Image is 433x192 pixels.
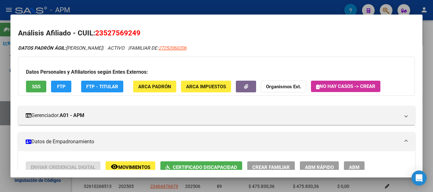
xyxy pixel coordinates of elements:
span: ARCA Impuestos [186,84,226,90]
span: ARCA Padrón [138,84,171,90]
button: ABM [344,161,365,173]
strong: Organismos Ext. [266,84,301,90]
span: Movimientos [118,164,150,170]
mat-expansion-panel-header: Datos de Empadronamiento [18,132,415,151]
button: Movimientos [106,161,155,173]
div: Open Intercom Messenger [411,170,427,186]
button: Crear Familiar [247,161,295,173]
span: [PERSON_NAME] [18,45,102,51]
mat-expansion-panel-header: Gerenciador:A01 - APM [18,106,415,125]
button: FTP - Titular [81,81,123,92]
mat-panel-title: Datos de Empadronamiento [26,138,400,146]
button: Certificado Discapacidad [160,161,242,173]
button: FTP [51,81,71,92]
h3: Datos Personales y Afiliatorios según Entes Externos: [26,68,407,76]
strong: DATOS PADRÓN ÁGIL: [18,45,66,51]
button: ARCA Padrón [133,81,176,92]
mat-icon: remove_red_eye [111,163,118,170]
mat-panel-title: Gerenciador: [26,112,400,119]
span: ABM [349,164,359,170]
span: FTP - Titular [86,84,118,90]
h2: Análisis Afiliado - CUIL: [18,28,415,39]
span: 27252060206 [158,45,186,51]
button: ARCA Impuestos [181,81,231,92]
button: Enviar Credencial Digital [26,161,100,173]
span: FAMILIAR DE: [129,45,186,51]
button: Organismos Ext. [261,81,306,92]
span: Enviar Credencial Digital [31,164,95,170]
span: Certificado Discapacidad [173,164,237,170]
button: ABM Rápido [300,161,339,173]
span: FTP [57,84,66,90]
span: SSS [32,84,41,90]
span: ABM Rápido [305,164,334,170]
button: SSS [26,81,46,92]
span: Crear Familiar [252,164,290,170]
span: No hay casos -> Crear [316,84,375,89]
span: 23527569249 [95,29,140,37]
button: No hay casos -> Crear [311,81,380,92]
i: | ACTIVO | [18,45,186,51]
strong: A01 - APM [60,112,84,119]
